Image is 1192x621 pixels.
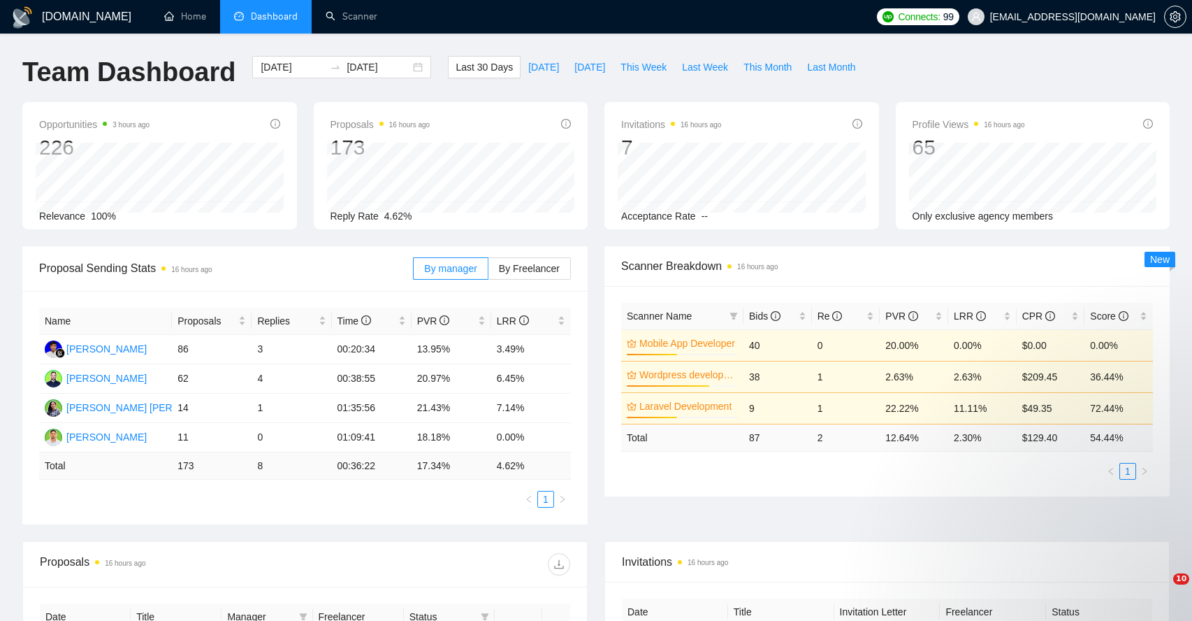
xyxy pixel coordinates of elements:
button: Last 30 Days [448,56,521,78]
span: Opportunities [39,116,150,133]
span: to [330,62,341,73]
button: left [521,491,537,508]
span: CPR [1022,310,1055,322]
button: [DATE] [521,56,567,78]
a: FR[PERSON_NAME] [45,343,147,354]
span: 100% [91,210,116,222]
td: 54.44 % [1084,424,1153,451]
button: right [554,491,571,508]
td: 1 [812,361,880,392]
span: info-circle [1143,119,1153,129]
span: LRR [497,315,529,327]
span: info-circle [771,311,780,321]
span: LRR [954,310,986,322]
span: info-circle [439,315,449,325]
td: 173 [172,452,252,480]
span: right [1140,467,1149,476]
td: 6.45% [491,364,571,394]
td: $ 129.40 [1017,424,1085,451]
a: Wordpress development [639,367,735,383]
span: dashboard [234,11,244,21]
div: [PERSON_NAME] [66,341,147,357]
img: upwork-logo.png [882,11,894,22]
img: logo [11,6,34,29]
span: info-circle [852,119,862,129]
span: filter [727,306,741,327]
span: [DATE] [528,59,559,75]
button: download [548,553,570,576]
span: crown [627,338,637,348]
span: left [525,495,533,504]
td: 00:36:22 [332,452,412,480]
td: 11 [172,423,252,452]
span: info-circle [976,311,986,321]
a: SK[PERSON_NAME] [45,372,147,383]
a: Mobile App Developer [639,336,735,351]
td: 01:09:41 [332,423,412,452]
div: [PERSON_NAME] [66,371,147,386]
td: 2.63% [948,361,1017,392]
span: Relevance [39,210,85,222]
td: 9 [743,392,812,424]
time: 16 hours ago [688,559,728,566]
span: user [971,12,981,22]
td: Total [621,424,743,451]
div: [PERSON_NAME] [66,429,147,445]
td: 7.14% [491,394,571,423]
li: Previous Page [1103,463,1119,480]
td: 17.34 % [412,452,491,480]
img: SK [45,370,62,387]
a: homeHome [164,10,206,22]
div: 7 [621,134,721,161]
span: crown [627,370,637,380]
li: 1 [537,491,554,508]
td: 00:20:34 [332,335,412,364]
button: left [1103,463,1119,480]
th: Replies [252,308,331,335]
span: Scanner Name [627,310,692,322]
span: info-circle [832,311,842,321]
span: Profile Views [913,116,1025,133]
td: 13.95% [412,335,491,364]
button: setting [1164,6,1186,28]
li: Next Page [1136,463,1153,480]
span: Proposals [330,116,430,133]
span: info-circle [561,119,571,129]
li: Next Page [554,491,571,508]
a: 1 [538,492,553,507]
td: 0 [812,329,880,361]
span: PVR [885,310,918,322]
time: 3 hours ago [112,121,150,129]
input: Start date [261,59,324,75]
input: End date [347,59,410,75]
span: Connects: [898,9,940,24]
a: setting [1164,11,1186,22]
td: 40 [743,329,812,361]
td: 87 [743,424,812,451]
span: filter [299,613,307,621]
time: 16 hours ago [171,266,212,273]
span: Scanner Breakdown [621,257,1153,275]
td: 0.00% [1084,329,1153,361]
td: 2 [812,424,880,451]
span: Bids [749,310,780,322]
button: This Week [613,56,674,78]
span: [DATE] [574,59,605,75]
div: 226 [39,134,150,161]
span: -- [702,210,708,222]
button: Last Month [799,56,863,78]
td: 20.00% [880,329,948,361]
td: 3 [252,335,331,364]
span: New [1150,254,1170,265]
time: 16 hours ago [389,121,430,129]
span: By Freelancer [499,263,560,274]
a: 1 [1120,464,1135,479]
button: [DATE] [567,56,613,78]
td: 1 [812,392,880,424]
td: 86 [172,335,252,364]
img: FR [45,341,62,358]
span: info-circle [1045,311,1055,321]
img: AC [45,429,62,446]
div: [PERSON_NAME] [PERSON_NAME] [66,400,230,415]
span: left [1107,467,1115,476]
